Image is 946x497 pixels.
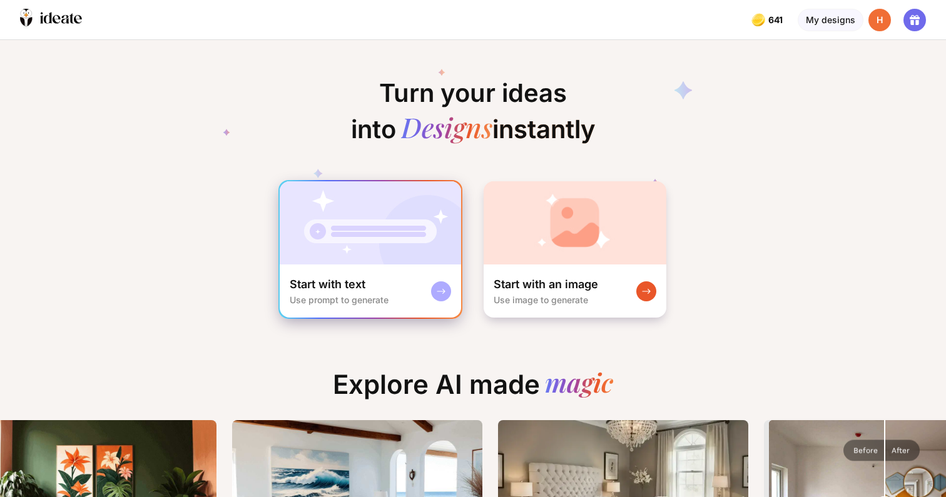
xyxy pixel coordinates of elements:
div: Use image to generate [494,294,588,305]
div: My designs [798,9,863,31]
img: startWithImageCardBg.jpg [484,181,666,264]
div: H [868,9,891,31]
div: Start with text [290,277,365,292]
div: Use prompt to generate [290,294,389,305]
div: Explore AI made [323,369,623,410]
div: magic [545,369,613,400]
img: startWithTextCardBg.jpg [280,181,461,264]
div: Start with an image [494,277,598,292]
span: 641 [768,15,785,25]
